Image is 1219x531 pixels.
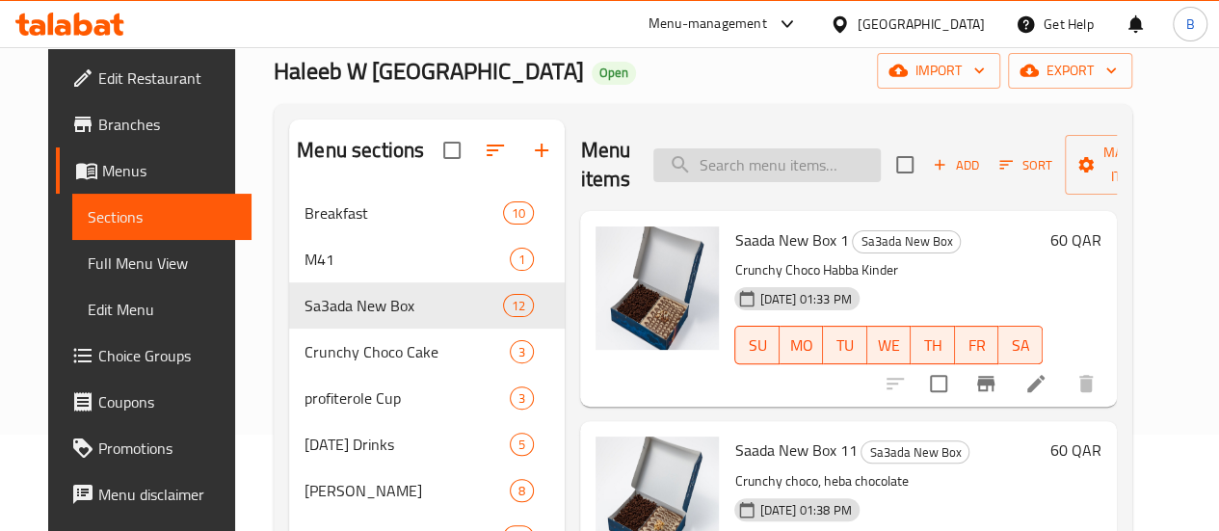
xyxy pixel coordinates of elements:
span: B [1185,13,1194,35]
button: TH [911,326,955,364]
div: Sa3ada New Box [861,440,969,464]
button: export [1008,53,1132,89]
p: Crunchy choco, heba chocolate [734,469,1042,493]
span: profiterole Cup [305,386,510,410]
span: Open [592,65,636,81]
a: Menu disclaimer [56,471,252,518]
a: Edit menu item [1024,372,1047,395]
button: SU [734,326,779,364]
span: TH [918,332,947,359]
div: Burlee Tart [305,479,510,502]
span: M41 [305,248,510,271]
a: Edit Menu [72,286,252,332]
span: SU [743,332,771,359]
span: [DATE] 01:33 PM [752,290,859,308]
span: Choice Groups [98,344,236,367]
span: Full Menu View [88,252,236,275]
div: Ramadan Drinks [305,433,510,456]
h6: 60 QAR [1050,226,1101,253]
img: Saada New Box 1 [596,226,719,350]
div: Breakfast10 [289,190,565,236]
button: Sort [994,150,1057,180]
button: Add section [518,127,565,173]
span: SA [1006,332,1035,359]
span: Sort items [987,150,1065,180]
input: search [653,148,881,182]
div: [PERSON_NAME]8 [289,467,565,514]
span: TU [831,332,860,359]
span: 5 [511,436,533,454]
div: Sa3ada New Box12 [289,282,565,329]
span: Select to update [918,363,959,404]
div: items [510,479,534,502]
a: Branches [56,101,252,147]
span: 10 [504,204,533,223]
span: Sort sections [472,127,518,173]
button: Add [925,150,987,180]
div: items [510,433,534,456]
div: Crunchy Choco Cake3 [289,329,565,375]
button: Manage items [1065,135,1194,195]
span: 3 [511,343,533,361]
span: Select all sections [432,130,472,171]
button: delete [1063,360,1109,407]
div: [DATE] Drinks5 [289,421,565,467]
span: Sa3ada New Box [305,294,503,317]
div: profiterole Cup3 [289,375,565,421]
button: TU [823,326,867,364]
div: items [503,294,534,317]
button: SA [998,326,1043,364]
span: export [1023,59,1117,83]
span: Sa3ada New Box [853,230,960,252]
span: Saada New Box 11 [734,436,857,465]
span: Edit Menu [88,298,236,321]
h2: Menu items [580,136,630,194]
div: items [503,201,534,225]
span: [DATE] Drinks [305,433,510,456]
a: Menus [56,147,252,194]
button: Branch-specific-item [963,360,1009,407]
span: Sections [88,205,236,228]
span: Coupons [98,390,236,413]
div: items [510,340,534,363]
span: Sort [999,154,1052,176]
a: Promotions [56,425,252,471]
button: WE [867,326,912,364]
span: FR [963,332,992,359]
button: MO [780,326,824,364]
span: Haleeb W [GEOGRAPHIC_DATA] [274,49,584,93]
a: Edit Restaurant [56,55,252,101]
span: Saada New Box 1 [734,226,848,254]
span: Add item [925,150,987,180]
span: Sa3ada New Box [861,441,968,464]
a: Sections [72,194,252,240]
span: [PERSON_NAME] [305,479,510,502]
button: FR [955,326,999,364]
p: Crunchy Choco Habba Kinder [734,258,1042,282]
div: M411 [289,236,565,282]
a: Full Menu View [72,240,252,286]
div: [GEOGRAPHIC_DATA] [858,13,985,35]
div: Menu-management [649,13,767,36]
span: 1 [511,251,533,269]
div: Crunchy Choco Cake [305,340,510,363]
span: Menu disclaimer [98,483,236,506]
a: Choice Groups [56,332,252,379]
span: 12 [504,297,533,315]
span: import [892,59,985,83]
span: Edit Restaurant [98,66,236,90]
span: Branches [98,113,236,136]
a: Coupons [56,379,252,425]
span: Breakfast [305,201,503,225]
span: Menus [102,159,236,182]
span: Select section [885,145,925,185]
div: Sa3ada New Box [852,230,961,253]
span: MO [787,332,816,359]
h6: 60 QAR [1050,437,1101,464]
div: Open [592,62,636,85]
span: [DATE] 01:38 PM [752,501,859,519]
h2: Menu sections [297,136,424,165]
